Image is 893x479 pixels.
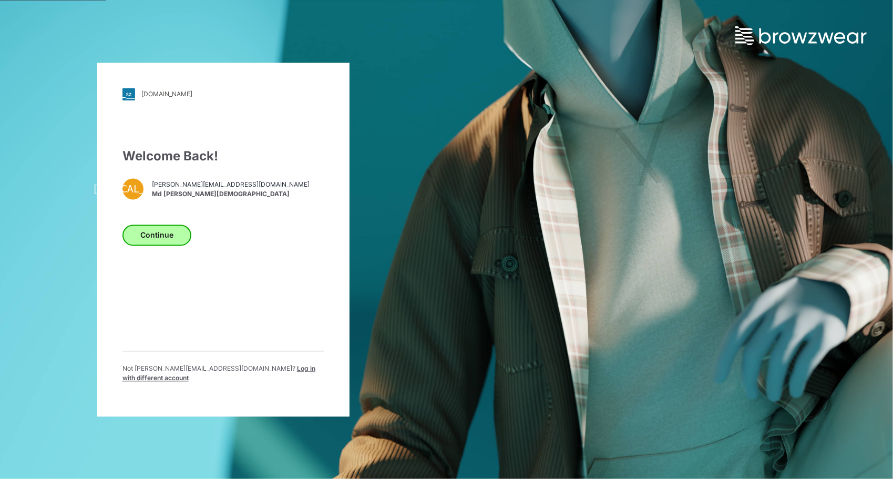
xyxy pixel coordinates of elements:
[122,225,191,246] button: Continue
[152,190,310,199] span: Md [PERSON_NAME][DEMOGRAPHIC_DATA]
[122,88,135,100] img: stylezone-logo.562084cfcfab977791bfbf7441f1a819.svg
[122,364,324,383] p: Not [PERSON_NAME][EMAIL_ADDRESS][DOMAIN_NAME] ?
[122,178,143,199] div: [MEDICAL_DATA]
[141,90,192,98] div: [DOMAIN_NAME]
[735,26,867,45] img: browzwear-logo.e42bd6dac1945053ebaf764b6aa21510.svg
[122,147,324,166] div: Welcome Back!
[122,88,324,100] a: [DOMAIN_NAME]
[152,180,310,190] span: [PERSON_NAME][EMAIL_ADDRESS][DOMAIN_NAME]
